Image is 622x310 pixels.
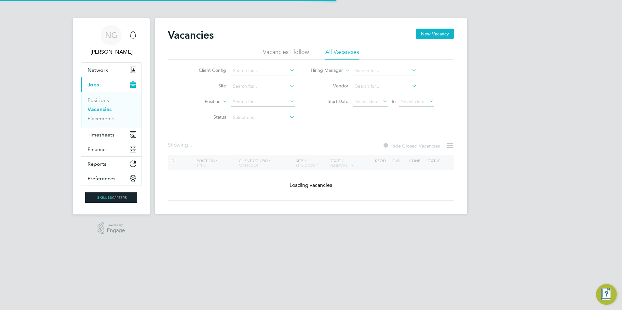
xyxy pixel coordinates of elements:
span: Nikki Grassby [81,48,142,56]
span: Jobs [88,82,99,88]
span: NG [105,31,117,39]
span: Select date [401,99,425,105]
nav: Main navigation [73,18,150,214]
label: Vendor [311,83,348,89]
label: Position [183,98,221,105]
a: Powered byEngage [98,222,125,235]
label: Status [189,114,226,120]
input: Search for... [231,82,295,91]
a: Placements [88,115,115,122]
div: Showing [168,142,193,149]
img: skilledcareers-logo-retina.png [85,192,137,203]
div: Jobs [81,92,142,127]
span: Powered by [107,222,125,228]
button: Jobs [81,77,142,92]
button: Finance [81,142,142,156]
label: Client Config [189,67,226,73]
span: Select date [355,99,379,105]
input: Search for... [231,66,295,75]
input: Search for... [231,97,295,107]
span: Preferences [88,175,115,182]
button: Network [81,63,142,77]
span: Engage [107,228,125,233]
input: Select one [231,113,295,122]
button: Preferences [81,171,142,186]
span: Finance [88,146,106,152]
span: Timesheets [88,132,115,138]
input: Search for... [353,66,417,75]
button: Timesheets [81,127,142,142]
a: Positions [88,97,109,103]
label: Start Date [311,98,348,104]
label: Site [189,83,226,89]
button: Engage Resource Center [596,284,617,305]
li: All Vacancies [325,48,359,60]
span: Network [88,67,108,73]
a: Vacancies [88,106,112,112]
button: New Vacancy [416,29,454,39]
span: Reports [88,161,106,167]
span: ... [188,142,192,148]
span: To [389,97,398,106]
li: Vacancies I follow [263,48,309,60]
label: Hiring Manager [305,67,343,74]
a: Go to home page [81,192,142,203]
a: NG[PERSON_NAME] [81,25,142,56]
h2: Vacancies [168,29,214,42]
label: Hide Closed Vacancies [383,143,440,149]
input: Search for... [353,82,417,91]
button: Reports [81,157,142,171]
